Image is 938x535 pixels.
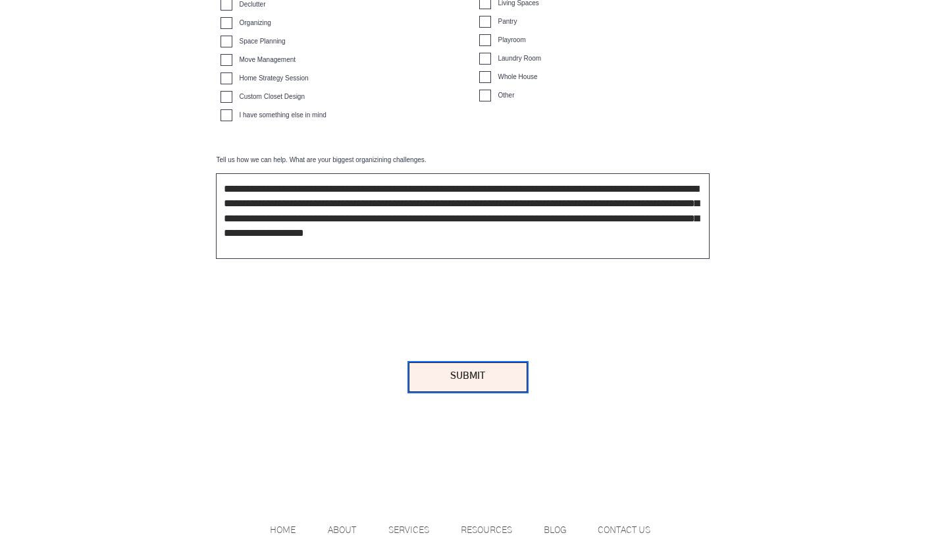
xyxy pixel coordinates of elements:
span: Whole House [498,73,538,80]
span: SUBMIT [450,370,485,383]
span: Laundry Room [498,55,542,62]
span: Other [498,92,515,99]
span: Playroom [498,36,526,43]
span: Pantry [498,18,517,25]
span: Custom Closet Design [240,93,305,100]
button: SUBMIT [409,362,527,392]
span: Space Planning [240,38,286,45]
span: Move Management [240,56,296,63]
span: I have something else in mind [240,111,326,119]
span: Home Strategy Session [240,74,309,82]
label: Tell us how we can help. What are your biggest organizining challenges. [216,157,710,163]
span: Declutter [240,1,266,8]
span: Organizing [240,19,271,26]
iframe: reCAPTCHA [216,281,370,320]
